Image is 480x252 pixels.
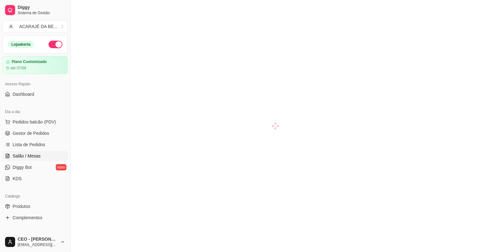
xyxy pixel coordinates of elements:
button: Pedidos balcão (PDV) [3,117,68,127]
span: A [8,23,14,30]
article: Plano Customizado [12,60,47,64]
span: Salão / Mesas [13,153,41,159]
span: [EMAIL_ADDRESS][DOMAIN_NAME] [18,242,58,247]
a: Lista de Pedidos [3,140,68,150]
span: Dashboard [13,91,34,97]
button: Select a team [3,20,68,33]
span: Sistema de Gestão [18,10,65,15]
button: CEO - [PERSON_NAME][EMAIL_ADDRESS][DOMAIN_NAME] [3,234,68,249]
div: Dia a dia [3,107,68,117]
span: KDS [13,175,22,182]
span: Complementos [13,215,42,221]
span: Pedidos balcão (PDV) [13,119,56,125]
a: Diggy Botnovo [3,162,68,172]
div: Loja aberta [8,41,34,48]
span: CEO - [PERSON_NAME] [18,237,58,242]
article: até 07/09 [10,66,26,71]
span: Produtos [13,203,30,209]
button: Alterar Status [49,41,62,48]
div: ACARAJÉ DA BE ... [19,23,57,30]
span: Diggy Bot [13,164,32,170]
a: Gestor de Pedidos [3,128,68,138]
div: Acesso Rápido [3,79,68,89]
span: Diggy [18,5,65,10]
a: Plano Customizadoaté 07/09 [3,56,68,74]
span: Gestor de Pedidos [13,130,49,136]
a: Complementos [3,213,68,223]
a: Produtos [3,201,68,211]
a: Salão / Mesas [3,151,68,161]
a: KDS [3,174,68,184]
a: Dashboard [3,89,68,99]
span: Lista de Pedidos [13,141,45,148]
div: Catálogo [3,191,68,201]
a: DiggySistema de Gestão [3,3,68,18]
